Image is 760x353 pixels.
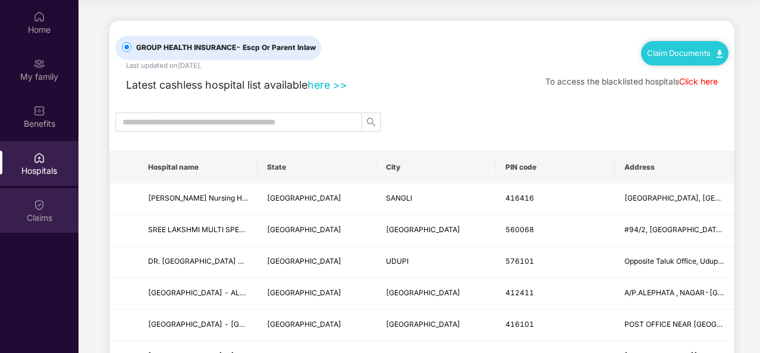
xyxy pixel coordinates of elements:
[33,152,45,164] img: svg+xml;base64,PHN2ZyBpZD0iSG9zcGl0YWxzIiB4bWxucz0iaHR0cDovL3d3dy53My5vcmcvMjAwMC9zdmciIHdpZHRoPS...
[148,193,340,202] span: [PERSON_NAME] Nursing Home - [GEOGRAPHIC_DATA]
[307,79,347,91] a: here >>
[148,288,267,297] span: [GEOGRAPHIC_DATA] - ALEPHATA
[376,183,495,215] td: SANGLI
[386,257,409,265] span: UDUPI
[615,215,734,246] td: #94/2, Near Hongasandra Bus Stop, Begur Main Road, 8900080424005 Medilife Diagnostic
[376,215,495,246] td: BANGALORE
[376,246,495,278] td: UDUPI
[139,183,257,215] td: Nayantara Nursing Home - Sangli
[386,288,460,297] span: [GEOGRAPHIC_DATA]
[33,199,45,211] img: svg+xml;base64,PHN2ZyBpZD0iQ2xhaW0iIHhtbG5zPSJodHRwOi8vd3d3LnczLm9yZy8yMDAwL3N2ZyIgd2lkdGg9IjIwIi...
[647,48,723,58] a: Claim Documents
[139,215,257,246] td: SREE LAKSHMI MULTI SPECIALITY HOSPITAL - BANGALORE
[267,257,341,265] span: [GEOGRAPHIC_DATA]
[33,58,45,70] img: svg+xml;base64,PHN2ZyB3aWR0aD0iMjAiIGhlaWdodD0iMjAiIHZpZXdCb3g9IjAgMCAyMCAyMCIgZmlsbD0ibm9uZSIgeG...
[257,310,376,341] td: MAHARASHTRA
[257,215,376,246] td: KARNATAKA
[362,113,381,132] button: search
[148,257,319,265] span: DR. [GEOGRAPHIC_DATA] - [GEOGRAPHIC_DATA]
[139,310,257,341] td: SHREE HOSPITAL - JAYSINGPUR
[257,246,376,278] td: KARNATAKA
[376,151,495,183] th: City
[679,77,718,86] a: Click here
[615,151,734,183] th: Address
[148,225,386,234] span: SREE LAKSHMI MULTI SPECIALITY HOSPITAL - [GEOGRAPHIC_DATA]
[505,320,534,329] span: 416101
[267,288,341,297] span: [GEOGRAPHIC_DATA]
[505,225,534,234] span: 560068
[386,225,460,234] span: [GEOGRAPHIC_DATA]
[717,50,723,58] img: svg+xml;base64,PHN2ZyB4bWxucz0iaHR0cDovL3d3dy53My5vcmcvMjAwMC9zdmciIHdpZHRoPSIxMC40IiBoZWlnaHQ9Ij...
[505,257,534,265] span: 576101
[267,320,341,329] span: [GEOGRAPHIC_DATA]
[267,193,341,202] span: [GEOGRAPHIC_DATA]
[615,310,734,341] td: POST OFFICE NEAR JAYSINGUR,
[386,193,412,202] span: SANGLI
[615,246,734,278] td: Opposite Taluk Office, Udupi - 576101
[386,320,460,329] span: [GEOGRAPHIC_DATA]
[236,43,316,52] span: - Escp Or Parent Inlaw
[615,183,734,215] td: Gulmohar colony, South Shivaji Nagar,
[496,151,615,183] th: PIN code
[139,151,257,183] th: Hospital name
[376,278,495,310] td: PUNE
[131,42,321,54] span: GROUP HEALTH INSURANCE
[545,77,679,86] span: To access the blacklisted hospitals
[257,151,376,183] th: State
[33,105,45,117] img: svg+xml;base64,PHN2ZyBpZD0iQmVuZWZpdHMiIHhtbG5zPSJodHRwOi8vd3d3LnczLm9yZy8yMDAwL3N2ZyIgd2lkdGg9Ij...
[257,183,376,215] td: MAHARASHTRA
[126,79,307,91] span: Latest cashless hospital list available
[148,163,248,172] span: Hospital name
[148,320,305,329] span: [GEOGRAPHIC_DATA] - [GEOGRAPHIC_DATA]
[362,117,380,127] span: search
[33,11,45,23] img: svg+xml;base64,PHN2ZyBpZD0iSG9tZSIgeG1sbnM9Imh0dHA6Ly93d3cudzMub3JnLzIwMDAvc3ZnIiB3aWR0aD0iMjAiIG...
[267,225,341,234] span: [GEOGRAPHIC_DATA]
[257,278,376,310] td: MAHARASHTRA
[376,310,495,341] td: JAYSINGPUR
[126,60,202,71] div: Last updated on [DATE] .
[139,278,257,310] td: MAHESH MEMORIAL HOSPITAL - ALEPHATA
[505,193,534,202] span: 416416
[505,288,534,297] span: 412411
[624,257,756,265] span: Opposite Taluk Office, Udupi - 576101
[139,246,257,278] td: DR. TMA PAI HOSPITAL - UDUPI
[624,163,724,172] span: Address
[615,278,734,310] td: A/P.ALEPHATA , NAGAR-KALYAN HIGHWAY,BACK SIDE ALEPHATA BUS STAND,TAL-JUNNAR DIST-PUNE - 412411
